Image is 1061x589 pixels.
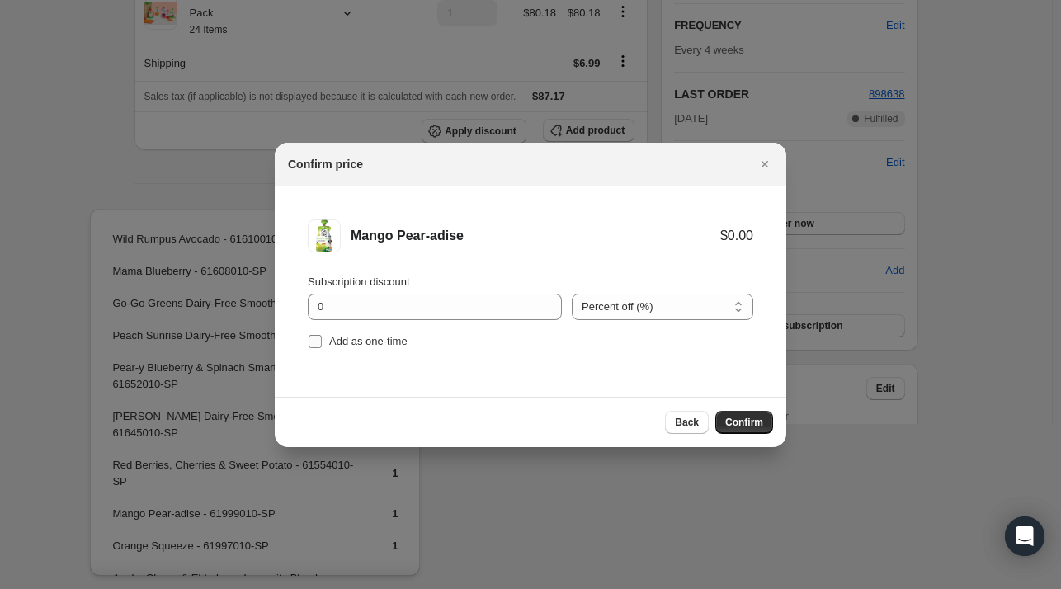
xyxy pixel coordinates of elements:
div: Open Intercom Messenger [1005,516,1044,556]
img: Mango Pear-adise [308,219,341,252]
h2: Confirm price [288,156,363,172]
div: $0.00 [720,228,753,244]
div: Mango Pear-adise [351,228,720,244]
span: Back [675,416,699,429]
span: Subscription discount [308,276,410,288]
span: Confirm [725,416,763,429]
span: Add as one-time [329,335,408,347]
button: Close [753,153,776,176]
button: Back [665,411,709,434]
button: Confirm [715,411,773,434]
